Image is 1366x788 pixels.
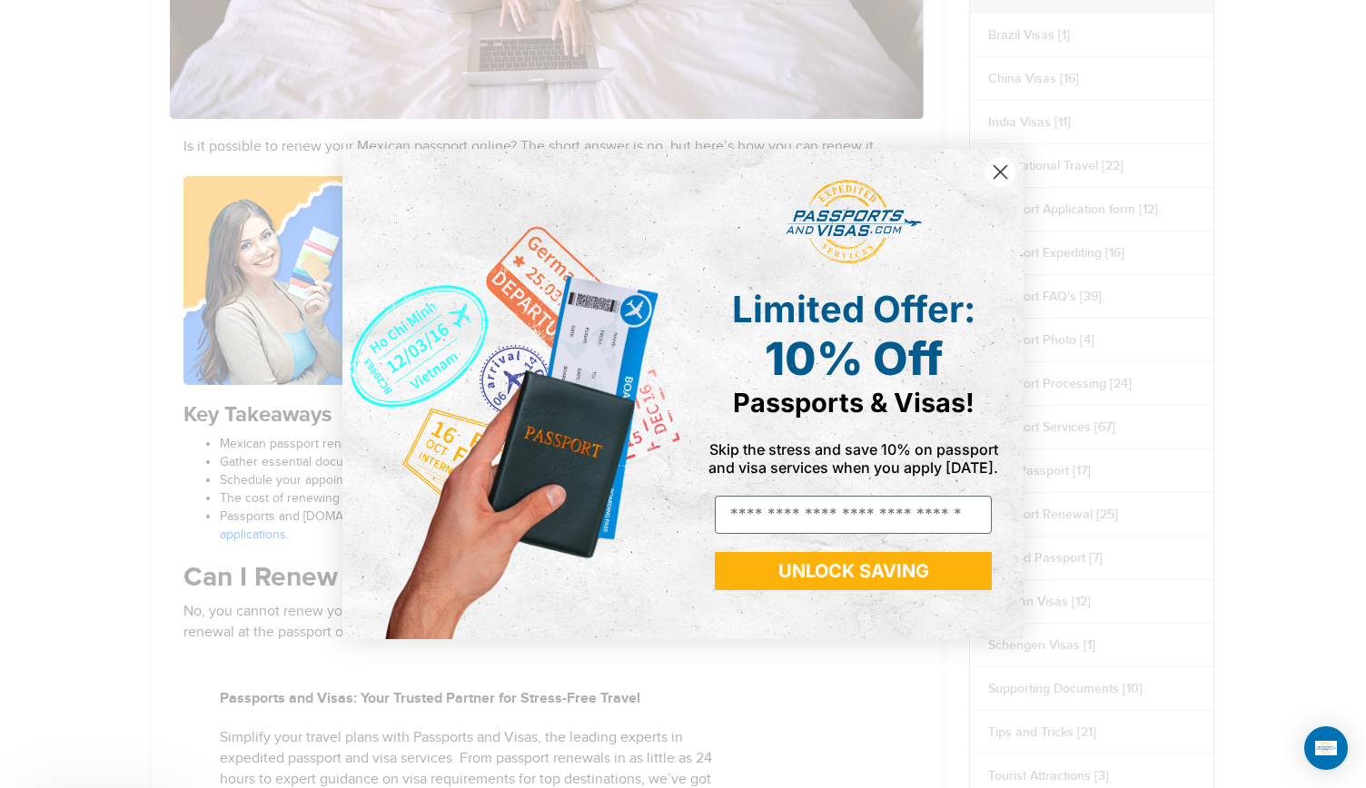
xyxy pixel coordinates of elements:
img: de9cda0d-0715-46ca-9a25-073762a91ba7.png [342,149,683,639]
span: Limited Offer: [732,287,975,331]
button: UNLOCK SAVING [715,552,992,590]
div: Open Intercom Messenger [1304,726,1348,770]
span: Passports & Visas! [733,387,975,419]
span: Skip the stress and save 10% on passport and visa services when you apply [DATE]. [708,440,998,477]
img: passports and visas [786,180,922,265]
button: Close dialog [985,156,1016,188]
span: 10% Off [765,331,943,386]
